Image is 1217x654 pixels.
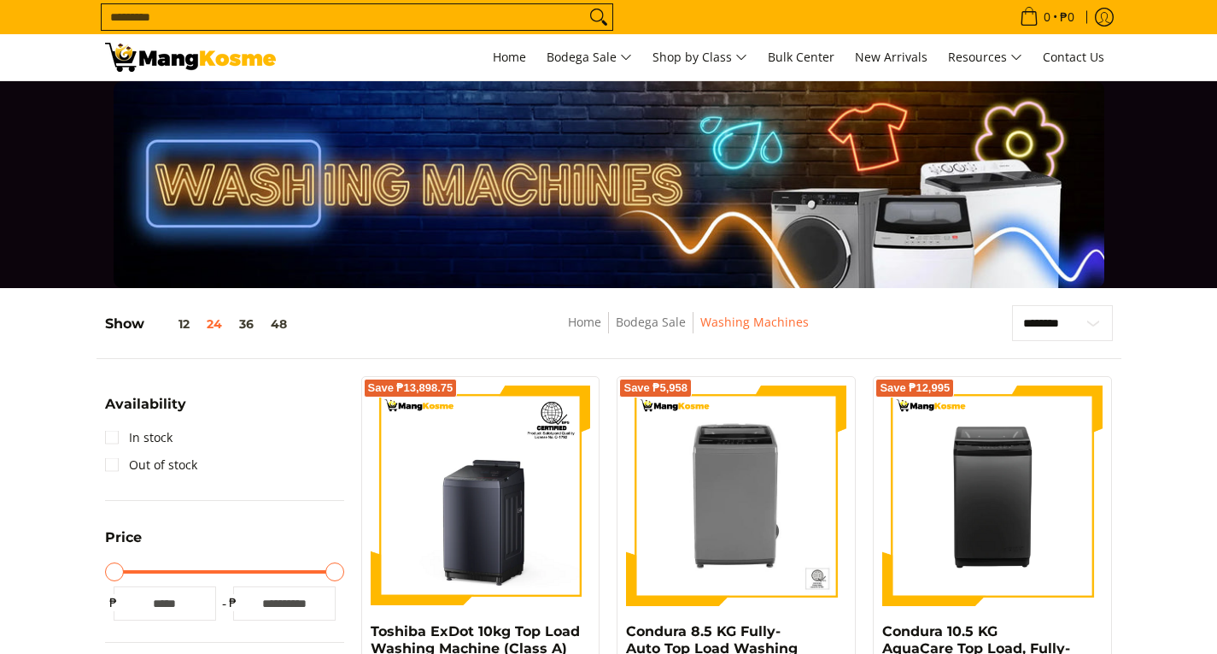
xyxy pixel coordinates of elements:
a: Out of stock [105,451,197,479]
button: Search [585,4,612,30]
img: Washing Machines l Mang Kosme: Home Appliances Warehouse Sale Partner | Page 2 [105,43,276,72]
span: Save ₱5,958 [623,383,687,393]
span: New Arrivals [855,49,927,65]
a: New Arrivals [846,34,936,80]
button: 48 [262,317,295,331]
h5: Show [105,315,295,333]
a: Bodega Sale [616,314,686,330]
img: condura-top-load-automatic-washing-machine-8.5-kilos-front-view-mang-kosme [626,386,846,606]
summary: Open [105,398,186,424]
a: In stock [105,424,173,451]
span: Save ₱12,995 [880,383,950,393]
span: Home [493,49,526,65]
span: 0 [1041,11,1053,23]
a: Washing Machines [700,314,809,330]
span: Bodega Sale [547,47,632,68]
a: Bodega Sale [538,34,641,80]
nav: Breadcrumbs [443,312,933,351]
span: ₱ [105,594,122,611]
button: 12 [144,317,198,331]
span: Price [105,531,142,545]
span: Shop by Class [652,47,747,68]
a: Bulk Center [759,34,843,80]
a: Home [484,34,535,80]
button: 24 [198,317,231,331]
span: Resources [948,47,1022,68]
span: Bulk Center [768,49,834,65]
span: • [1015,8,1080,27]
a: Shop by Class [644,34,756,80]
span: Availability [105,398,186,411]
span: Contact Us [1043,49,1104,65]
span: Save ₱13,898.75 [368,383,453,393]
a: Resources [939,34,1031,80]
button: 36 [231,317,262,331]
summary: Open [105,531,142,557]
a: Home [568,314,601,330]
span: ₱ [225,594,242,611]
img: Toshiba ExDot 10kg Top Load Washing Machine (Class A) [371,386,591,606]
a: Contact Us [1034,34,1113,80]
span: ₱0 [1057,11,1077,23]
nav: Main Menu [293,34,1113,80]
img: Condura 10.5 KG AquaCare Top Load, Fully-Auto Inverter Washing Machine, Gray (Class A) [882,386,1103,606]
